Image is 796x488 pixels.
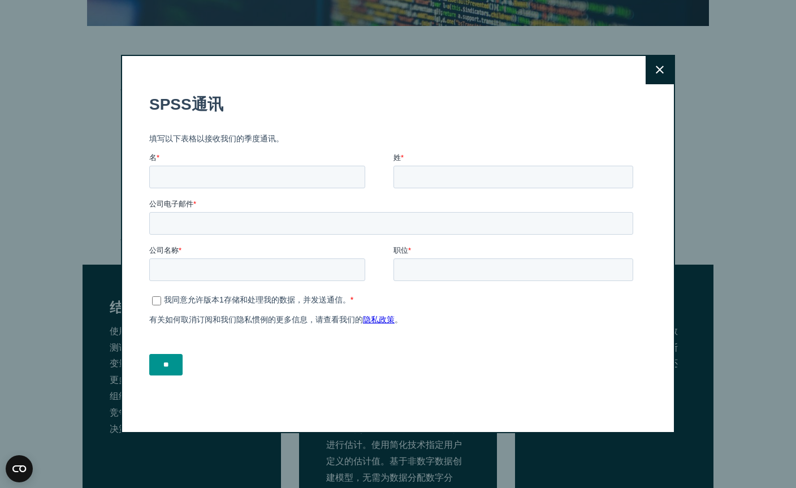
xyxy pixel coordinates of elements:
[214,232,245,241] a: 隐私政策
[244,163,259,171] span: 职位
[149,83,638,387] iframe: 表格0
[6,455,33,482] button: 打开CMP小部件
[3,213,12,222] input: 我同意允许版本1存储和处理我的数据，并发送通信。*
[15,212,201,221] p: 我同意允许版本1存储和处理我的数据，并发送通信。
